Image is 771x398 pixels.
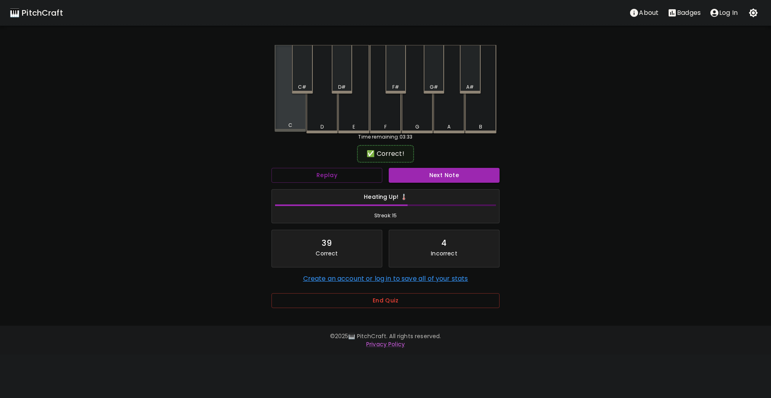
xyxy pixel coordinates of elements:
[303,274,468,283] a: Create an account or log in to save all of your stats
[719,8,738,18] p: Log In
[663,5,705,21] button: Stats
[288,122,292,129] div: C
[392,84,399,91] div: F#
[275,133,496,141] div: Time remaining: 03:33
[366,340,405,348] a: Privacy Policy
[322,237,332,249] div: 39
[431,249,457,257] p: Incorrect
[271,293,500,308] button: End Quiz
[271,168,382,183] button: Replay
[447,123,451,131] div: A
[441,237,447,249] div: 4
[705,5,742,21] button: account of current user
[298,84,306,91] div: C#
[316,249,338,257] p: Correct
[384,123,387,131] div: F
[320,123,324,131] div: D
[10,6,63,19] a: 🎹 PitchCraft
[154,332,617,340] p: © 2025 🎹 PitchCraft. All rights reserved.
[677,8,701,18] p: Badges
[430,84,438,91] div: G#
[275,193,496,202] h6: Heating Up! 🌡️
[389,168,500,183] button: Next Note
[479,123,482,131] div: B
[361,149,410,159] div: ✅ Correct!
[466,84,474,91] div: A#
[353,123,355,131] div: E
[275,212,496,220] span: Streak: 15
[415,123,419,131] div: G
[639,8,659,18] p: About
[338,84,346,91] div: D#
[625,5,663,21] button: About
